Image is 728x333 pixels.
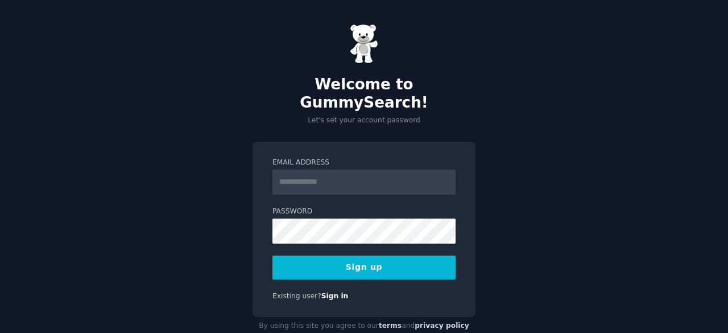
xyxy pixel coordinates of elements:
button: Sign up [272,256,456,279]
p: Let's set your account password [253,116,475,126]
a: Sign in [321,292,349,300]
span: Existing user? [272,292,321,300]
h2: Welcome to GummySearch! [253,76,475,112]
a: terms [379,322,402,330]
img: Gummy Bear [350,24,378,64]
label: Password [272,207,456,217]
label: Email Address [272,158,456,168]
a: privacy policy [415,322,469,330]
